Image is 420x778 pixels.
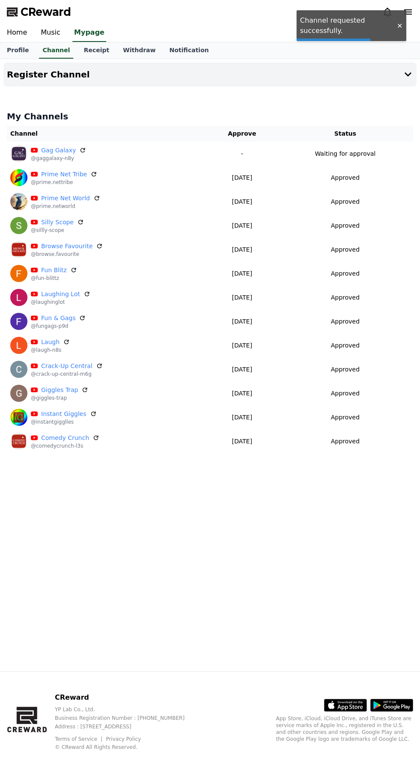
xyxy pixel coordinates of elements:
p: [DATE] [210,413,274,422]
p: @instantgigglles [31,419,97,425]
p: CReward [55,692,198,703]
p: YP Lab Co., Ltd. [55,706,198,713]
p: - [210,149,274,158]
p: Business Registration Number : [PHONE_NUMBER] [55,715,198,722]
img: Fun & Gags [10,313,27,330]
p: [DATE] [210,341,274,350]
p: [DATE] [210,221,274,230]
p: Approved [331,269,360,278]
p: @browse.favourite [31,251,103,258]
p: Approved [331,317,360,326]
h4: Register Channel [7,70,90,79]
a: Fun & Gags [41,314,75,323]
img: Fun Blitz [10,265,27,282]
p: Approved [331,173,360,182]
a: Laughing Lot [41,290,80,299]
p: [DATE] [210,365,274,374]
p: Approved [331,365,360,374]
p: @prime.networld [31,203,100,210]
a: Music [34,24,67,42]
img: Laughing Lot [10,289,27,306]
a: CReward [7,5,71,19]
a: Fun Blitz [41,266,67,275]
a: Notification [162,42,216,59]
img: Silly Scope [10,217,27,234]
p: [DATE] [210,293,274,302]
p: [DATE] [210,173,274,182]
a: Privacy Policy [106,736,141,742]
p: Approved [331,245,360,254]
img: Browse Favourite [10,241,27,258]
a: Giggles Trap [41,386,78,395]
a: Prime Net Tribe [41,170,87,179]
img: Gag Galaxy [10,145,27,162]
p: @prime.nettribe [31,179,97,186]
p: Approved [331,341,360,350]
p: @laugh-n8s [31,347,70,353]
p: [DATE] [210,389,274,398]
p: Waiting for approval [315,149,376,158]
p: Approved [331,293,360,302]
p: @comedycrunch-l3s [31,442,99,449]
p: © CReward All Rights Reserved. [55,744,198,751]
a: Laugh [41,338,60,347]
a: Withdraw [116,42,162,59]
p: @giggles-trap [31,395,88,401]
img: Comedy Crunch [10,433,27,450]
img: Prime Net Tribe [10,169,27,186]
a: Instant Giggles [41,410,87,419]
span: CReward [21,5,71,19]
p: [DATE] [210,197,274,206]
a: Crack-Up Central [41,362,93,371]
button: Register Channel [3,62,417,86]
th: Approve [207,126,277,142]
p: [DATE] [210,269,274,278]
p: @fungags-p9d [31,323,86,330]
a: Prime Net World [41,194,90,203]
p: [DATE] [210,245,274,254]
p: @sillly-scope [31,227,84,234]
p: Approved [331,389,360,398]
a: Channel [39,42,73,59]
a: Mypage [72,24,106,42]
img: Prime Net World [10,193,27,210]
p: [DATE] [210,317,274,326]
p: Approved [331,197,360,206]
a: Receipt [77,42,116,59]
p: Address : [STREET_ADDRESS] [55,723,198,730]
img: Crack-Up Central [10,361,27,378]
h4: My Channels [7,110,413,122]
a: Gag Galaxy [41,146,76,155]
p: Approved [331,437,360,446]
p: @fun-blittz [31,275,77,282]
p: @crack-up-central-m6g [31,371,103,377]
p: Approved [331,413,360,422]
a: Silly Scope [41,218,74,227]
img: Laugh [10,337,27,354]
img: Instant Giggles [10,409,27,426]
img: Giggles Trap [10,385,27,402]
p: App Store, iCloud, iCloud Drive, and iTunes Store are service marks of Apple Inc., registered in ... [276,715,413,742]
p: Approved [331,221,360,230]
a: Browse Favourite [41,242,93,251]
p: @laughinglot [31,299,90,306]
th: Status [277,126,413,142]
a: Comedy Crunch [41,434,89,442]
th: Channel [7,126,207,142]
p: @gaggalaxy-n8y [31,155,86,162]
p: [DATE] [210,437,274,446]
a: Terms of Service [55,736,104,742]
